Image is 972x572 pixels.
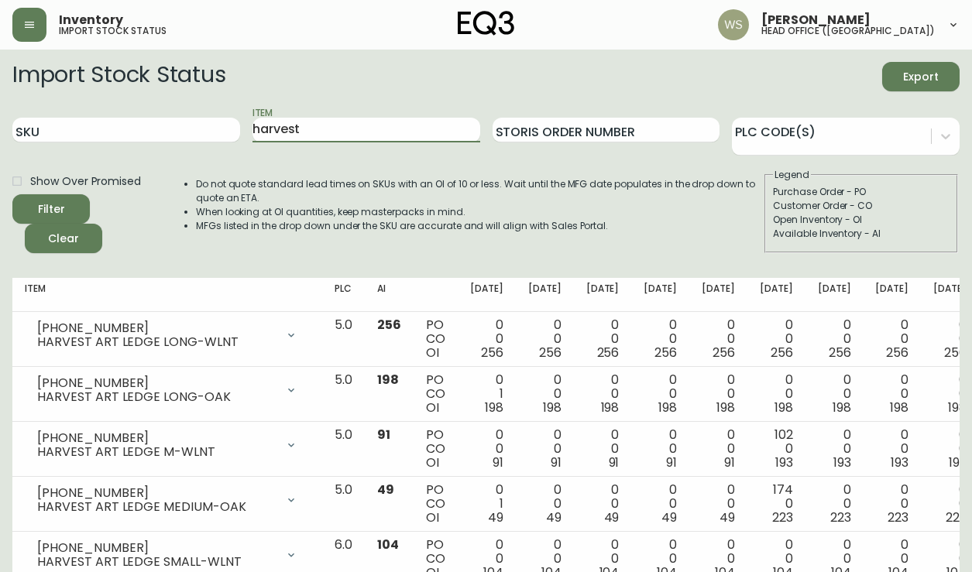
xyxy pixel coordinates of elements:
button: Export [882,62,960,91]
span: 193 [775,454,793,471]
div: [PHONE_NUMBER] [37,321,276,335]
div: 0 0 [818,483,851,525]
span: OI [426,454,439,471]
div: Purchase Order - PO [773,185,950,199]
span: 49 [661,509,677,526]
span: 49 [377,481,394,498]
div: 0 1 [470,373,503,415]
span: Inventory [59,14,123,26]
span: 49 [488,509,503,526]
div: 0 0 [702,318,735,360]
span: 198 [948,399,967,416]
th: Item [12,278,322,312]
span: 256 [597,344,620,361]
div: 0 0 [586,483,620,525]
div: [PHONE_NUMBER]HARVEST ART LEDGE LONG-WLNT [25,318,310,352]
div: 0 0 [586,318,620,360]
div: 0 0 [933,483,967,525]
div: 0 0 [760,373,793,415]
span: 49 [546,509,562,526]
span: 223 [772,509,793,526]
h2: Import Stock Status [12,62,225,91]
span: 198 [377,371,399,389]
span: 256 [771,344,793,361]
legend: Legend [773,168,811,182]
div: PO CO [426,373,445,415]
span: 198 [716,399,735,416]
span: Clear [37,229,90,248]
div: 0 0 [528,318,562,360]
div: 0 0 [933,318,967,360]
div: 0 0 [875,428,908,470]
div: PO CO [426,318,445,360]
span: OI [426,344,439,361]
div: Filter [38,200,65,219]
div: [PHONE_NUMBER] [37,541,276,555]
div: 0 0 [470,318,503,360]
th: [DATE] [574,278,632,312]
td: 5.0 [322,367,365,422]
div: [PHONE_NUMBER] [37,486,276,500]
span: 256 [654,344,677,361]
span: 223 [888,509,908,526]
h5: import stock status [59,26,167,36]
div: 102 0 [760,428,793,470]
span: 198 [775,399,793,416]
div: 0 0 [875,373,908,415]
div: [PHONE_NUMBER] [37,431,276,445]
span: 256 [886,344,908,361]
div: HARVEST ART LEDGE M-WLNT [37,445,276,459]
div: [PHONE_NUMBER]HARVEST ART LEDGE M-WLNT [25,428,310,462]
td: 5.0 [322,422,365,477]
div: 0 0 [644,373,677,415]
span: 91 [609,454,620,471]
span: 256 [377,316,401,334]
span: 91 [666,454,677,471]
div: Customer Order - CO [773,199,950,213]
span: 91 [724,454,735,471]
span: OI [426,399,439,416]
div: 0 0 [644,483,677,525]
div: HARVEST ART LEDGE LONG-OAK [37,390,276,404]
span: 91 [493,454,503,471]
span: [PERSON_NAME] [761,14,871,26]
h5: head office ([GEOGRAPHIC_DATA]) [761,26,935,36]
img: logo [458,11,515,36]
div: 0 0 [644,318,677,360]
span: 256 [481,344,503,361]
td: 5.0 [322,312,365,367]
span: 256 [829,344,851,361]
span: 193 [949,454,967,471]
span: 198 [658,399,677,416]
div: 0 0 [702,373,735,415]
th: [DATE] [805,278,864,312]
span: 198 [833,399,851,416]
div: 0 0 [702,483,735,525]
span: OI [426,509,439,526]
th: [DATE] [747,278,805,312]
div: [PHONE_NUMBER] [37,376,276,390]
div: 0 1 [470,483,503,525]
img: d421e764c7328a6a184e62c810975493 [718,9,749,40]
span: Export [895,67,947,87]
div: 0 0 [528,373,562,415]
div: 0 0 [875,483,908,525]
th: [DATE] [516,278,574,312]
th: [DATE] [631,278,689,312]
div: 0 0 [470,428,503,470]
td: 5.0 [322,477,365,532]
div: 0 0 [818,428,851,470]
div: Available Inventory - AI [773,227,950,241]
span: 91 [551,454,562,471]
div: 0 0 [933,373,967,415]
span: 91 [377,426,390,444]
div: [PHONE_NUMBER]HARVEST ART LEDGE MEDIUM-OAK [25,483,310,517]
span: Show Over Promised [30,173,141,190]
div: 0 0 [702,428,735,470]
div: 0 0 [528,428,562,470]
span: 198 [890,399,908,416]
div: 0 0 [644,428,677,470]
span: 49 [720,509,735,526]
div: [PHONE_NUMBER]HARVEST ART LEDGE SMALL-WLNT [25,538,310,572]
li: Do not quote standard lead times on SKUs with an OI of 10 or less. Wait until the MFG date popula... [196,177,763,205]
